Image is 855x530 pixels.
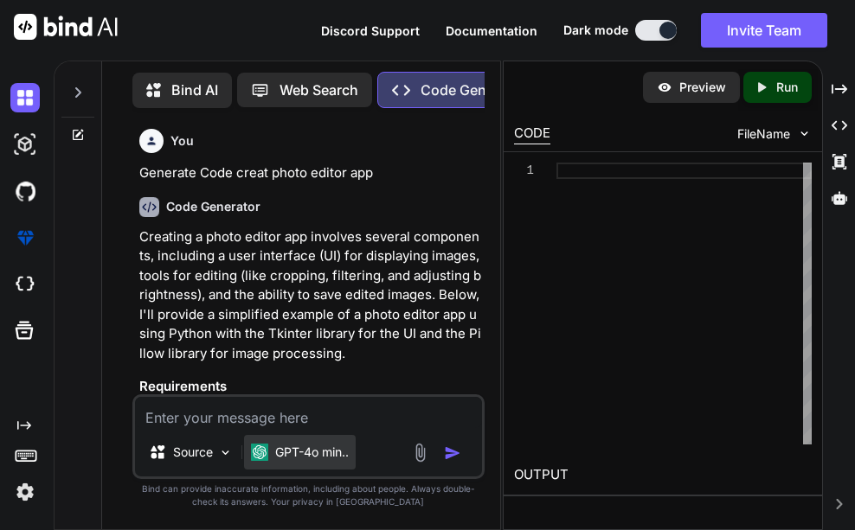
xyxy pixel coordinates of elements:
p: Source [173,444,213,461]
span: Documentation [446,23,537,38]
div: CODE [514,124,550,144]
img: preview [657,80,672,95]
h6: Code Generator [166,198,260,215]
p: Run [776,79,798,96]
p: GPT-4o min.. [275,444,349,461]
p: Bind can provide inaccurate information, including about people. Always double-check its answers.... [132,482,485,508]
button: Invite Team [701,13,827,48]
p: Creating a photo editor app involves several components, including a user interface (UI) for disp... [139,227,481,364]
button: Discord Support [321,22,420,40]
p: Code Generator [421,80,525,100]
img: githubDark [10,176,40,206]
h2: OUTPUT [504,455,822,495]
p: Web Search [280,80,358,100]
img: Pick Models [218,445,233,460]
h6: You [170,132,194,150]
img: icon [444,444,461,462]
img: cloudideIcon [10,270,40,299]
p: Bind AI [171,80,218,100]
img: GPT-4o mini [251,444,268,461]
p: Preview [679,79,726,96]
p: Generate Code creat photo editor app [139,163,481,183]
span: FileName [737,125,790,143]
h3: Requirements [139,377,481,397]
span: Dark mode [563,22,628,39]
button: Documentation [446,22,537,40]
img: settings [10,477,40,507]
img: Bind AI [14,14,118,40]
img: chevron down [797,126,812,141]
img: darkChat [10,83,40,112]
img: darkAi-studio [10,130,40,159]
img: attachment [410,443,430,463]
img: premium [10,223,40,252]
div: 1 [514,163,534,179]
span: Discord Support [321,23,420,38]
